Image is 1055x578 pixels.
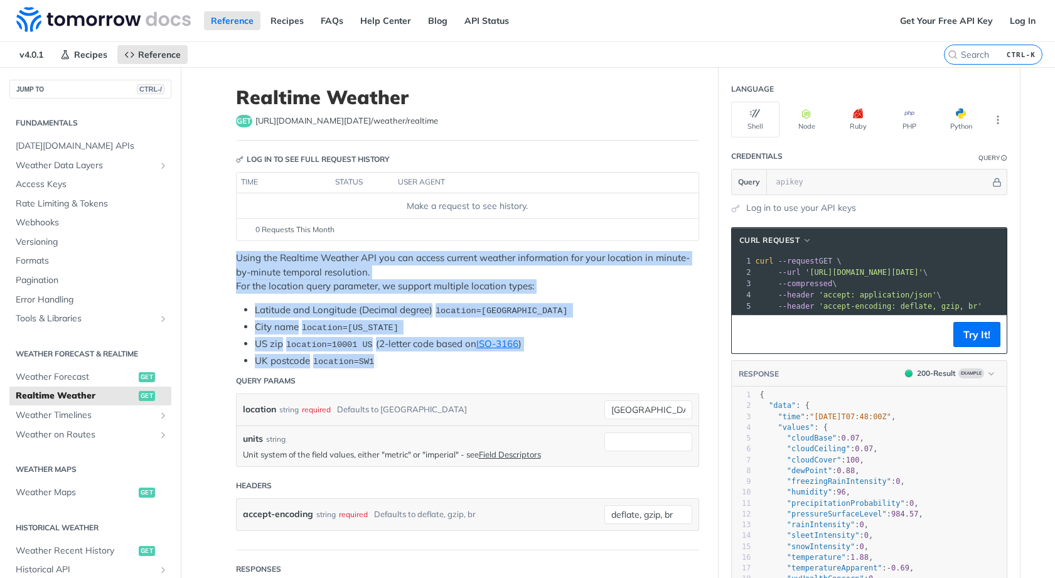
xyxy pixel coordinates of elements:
span: 0 Requests This Month [255,224,335,235]
span: --url [778,268,801,277]
div: required [302,400,331,419]
span: : , [760,444,878,453]
span: 0.88 [837,466,855,475]
a: [DATE][DOMAIN_NAME] APIs [9,137,171,156]
button: Show subpages for Tools & Libraries [158,314,168,324]
button: Ruby [834,102,882,137]
div: 17 [732,563,751,574]
span: : , [760,434,864,442]
svg: Key [236,156,244,163]
li: US zip (2-letter code based on ) [255,337,699,351]
a: Formats [9,252,171,270]
span: : , [760,499,919,508]
span: 0.07 [855,444,873,453]
a: Access Keys [9,175,171,194]
div: 1 [732,390,751,400]
span: 100 [846,456,860,464]
kbd: CTRL-K [1004,48,1039,61]
div: string [279,400,299,419]
li: Latitude and Longitude (Decimal degree) [255,303,699,318]
div: 11 [732,498,751,509]
span: : , [760,466,860,475]
span: Example [958,368,984,378]
button: Show subpages for Weather on Routes [158,430,168,440]
a: Tools & LibrariesShow subpages for Tools & Libraries [9,309,171,328]
span: "time" [778,412,805,421]
div: 3 [732,412,751,422]
span: cURL Request [739,235,800,246]
span: : , [760,477,905,486]
div: Query [978,153,1000,163]
div: 14 [732,530,751,541]
button: Node [783,102,831,137]
div: 2 [732,267,753,278]
span: --header [778,291,815,299]
div: 6 [732,444,751,454]
span: get [139,372,155,382]
span: 984.57 [891,510,918,518]
a: Weather on RoutesShow subpages for Weather on Routes [9,425,171,444]
div: Defaults to deflate, gzip, br [374,505,476,523]
input: apikey [770,169,990,195]
a: Help Center [353,11,418,30]
span: "temperatureApparent" [787,564,882,572]
span: Weather Maps [16,486,136,499]
span: "precipitationProbability" [787,499,905,508]
div: Make a request to see history. [241,200,693,213]
a: ISO-3166 [476,338,518,350]
h2: Fundamentals [9,117,171,129]
div: QueryInformation [978,153,1007,163]
span: Weather Forecast [16,371,136,383]
span: Weather Data Layers [16,159,155,172]
a: Weather TimelinesShow subpages for Weather Timelines [9,406,171,425]
h2: Weather Forecast & realtime [9,348,171,360]
span: GET \ [756,257,842,265]
span: get [139,391,155,401]
span: - [887,564,891,572]
span: Pagination [16,274,168,287]
div: Defaults to [GEOGRAPHIC_DATA] [337,400,467,419]
div: required [339,505,368,523]
span: : , [760,412,896,421]
span: "pressureSurfaceLevel" [787,510,887,518]
span: \ [756,268,928,277]
span: "snowIntensity" [787,542,855,551]
span: 0.07 [842,434,860,442]
span: get [139,546,155,556]
button: Show subpages for Weather Timelines [158,410,168,420]
a: Recipes [264,11,311,30]
span: "data" [769,401,796,410]
span: v4.0.1 [13,45,50,64]
a: Realtime Weatherget [9,387,171,405]
span: 'accept-encoding: deflate, gzip, br' [819,302,982,311]
li: UK postcode [255,354,699,368]
a: Log in to use your API keys [746,201,856,215]
div: 2 [732,400,751,411]
img: Tomorrow.io Weather API Docs [16,7,191,32]
span: : { [760,401,810,410]
span: : , [760,564,914,572]
span: : , [760,488,851,496]
svg: Search [948,50,958,60]
a: Recipes [53,45,114,64]
span: 96 [837,488,845,496]
span: 0 [859,520,864,529]
a: Weather Data LayersShow subpages for Weather Data Layers [9,156,171,175]
span: 0 [909,499,914,508]
label: location [243,400,276,419]
span: https://api.tomorrow.io/v4/weather/realtime [255,115,438,127]
span: Error Handling [16,294,168,306]
button: Show subpages for Weather Data Layers [158,161,168,171]
div: 5 [732,301,753,312]
div: string [316,505,336,523]
th: status [331,173,394,193]
span: \ [756,279,837,288]
span: 200 [905,370,913,377]
div: Headers [236,480,272,491]
span: : , [760,456,864,464]
a: Rate Limiting & Tokens [9,195,171,213]
button: Hide [990,176,1004,188]
a: Log In [1003,11,1042,30]
div: Query Params [236,375,296,387]
span: : , [760,531,874,540]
